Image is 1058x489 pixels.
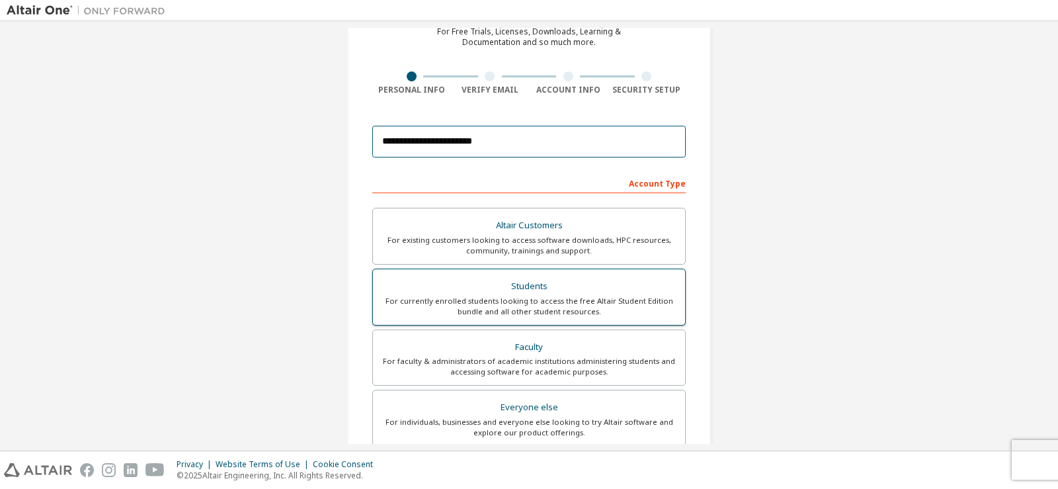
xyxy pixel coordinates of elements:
img: altair_logo.svg [4,463,72,477]
div: For existing customers looking to access software downloads, HPC resources, community, trainings ... [381,235,677,256]
div: Security Setup [608,85,686,95]
div: For Free Trials, Licenses, Downloads, Learning & Documentation and so much more. [437,26,621,48]
div: Personal Info [372,85,451,95]
img: instagram.svg [102,463,116,477]
div: Everyone else [381,398,677,417]
p: © 2025 Altair Engineering, Inc. All Rights Reserved. [177,470,381,481]
img: facebook.svg [80,463,94,477]
div: Verify Email [451,85,530,95]
div: Cookie Consent [313,459,381,470]
img: linkedin.svg [124,463,138,477]
div: Students [381,277,677,296]
div: For currently enrolled students looking to access the free Altair Student Edition bundle and all ... [381,296,677,317]
div: Faculty [381,338,677,357]
div: Website Terms of Use [216,459,313,470]
div: Account Info [529,85,608,95]
div: Privacy [177,459,216,470]
div: Account Type [372,172,686,193]
img: Altair One [7,4,172,17]
img: youtube.svg [145,463,165,477]
div: Altair Customers [381,216,677,235]
div: For faculty & administrators of academic institutions administering students and accessing softwa... [381,356,677,377]
div: For individuals, businesses and everyone else looking to try Altair software and explore our prod... [381,417,677,438]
